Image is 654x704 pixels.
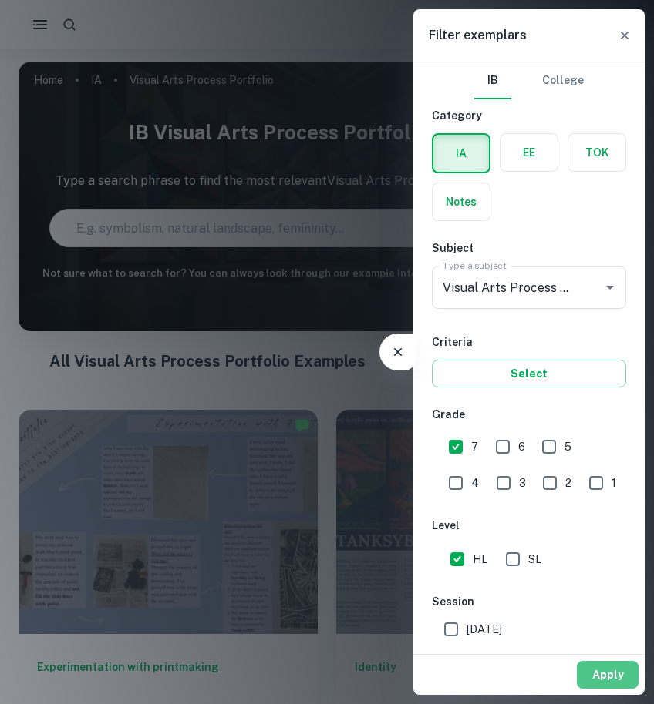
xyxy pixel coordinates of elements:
[471,438,478,455] span: 7
[433,135,489,172] button: IA
[501,134,558,171] button: EE
[528,551,541,568] span: SL
[432,107,626,124] h6: Category
[565,474,571,491] span: 2
[432,360,626,387] button: Select
[432,240,626,256] h6: Subject
[577,661,639,689] button: Apply
[432,406,626,423] h6: Grade
[473,551,487,568] span: HL
[433,183,490,220] button: Notes
[467,621,502,638] span: [DATE]
[519,474,526,491] span: 3
[432,334,626,350] h6: Criteria
[429,26,527,45] h6: Filter exemplars
[565,438,571,455] span: 5
[599,277,621,298] button: Open
[542,62,584,99] button: College
[474,62,584,99] div: Filter type choice
[518,438,525,455] span: 6
[474,62,511,99] button: IB
[568,134,625,171] button: TOK
[432,517,626,534] h6: Level
[432,593,626,610] h6: Session
[612,474,616,491] span: 1
[383,337,413,367] button: Filter
[471,474,479,491] span: 4
[443,259,507,272] label: Type a subject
